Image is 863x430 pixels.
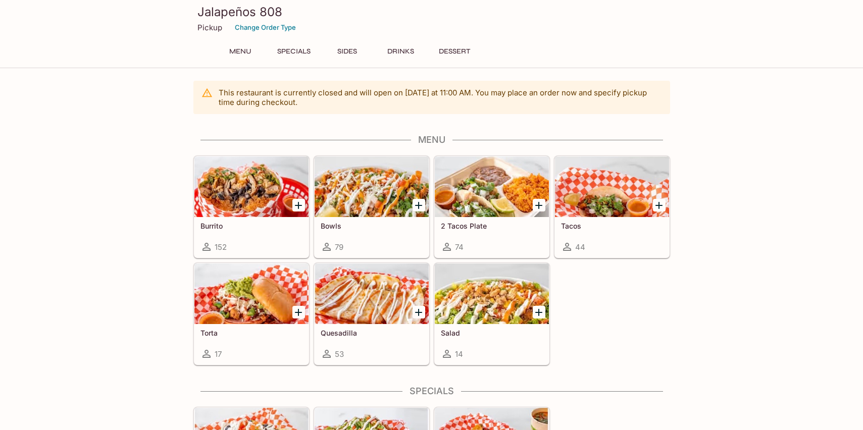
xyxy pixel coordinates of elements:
div: Burrito [194,156,309,217]
div: Tacos [555,156,669,217]
div: 2 Tacos Plate [435,156,549,217]
button: Add Quesadilla [413,306,425,318]
h3: Jalapeños 808 [197,4,666,20]
h5: Bowls [321,222,423,230]
h5: 2 Tacos Plate [441,222,543,230]
h5: Tacos [561,222,663,230]
button: Add Burrito [292,199,305,211]
span: 44 [575,242,585,252]
span: 152 [215,242,227,252]
span: 14 [455,349,463,359]
a: Quesadilla53 [314,263,429,365]
div: Salad [435,263,549,324]
a: Salad14 [434,263,549,365]
button: Menu [218,44,263,59]
div: Bowls [315,156,429,217]
h5: Salad [441,329,543,337]
a: Burrito152 [194,156,309,258]
a: Bowls79 [314,156,429,258]
button: Add Salad [533,306,545,318]
span: 79 [335,242,343,252]
span: 53 [335,349,344,359]
h4: Specials [193,386,670,397]
h5: Burrito [200,222,302,230]
a: Torta17 [194,263,309,365]
a: Tacos44 [554,156,670,258]
button: Change Order Type [230,20,300,35]
h5: Torta [200,329,302,337]
span: 17 [215,349,222,359]
span: 74 [455,242,464,252]
h5: Quesadilla [321,329,423,337]
div: Torta [194,263,309,324]
button: Add Torta [292,306,305,318]
h4: Menu [193,134,670,145]
button: Drinks [378,44,424,59]
button: Specials [271,44,317,59]
a: 2 Tacos Plate74 [434,156,549,258]
button: Add Bowls [413,199,425,211]
button: Add Tacos [653,199,666,211]
div: Quesadilla [315,263,429,324]
button: Sides [325,44,370,59]
button: Add 2 Tacos Plate [533,199,545,211]
p: Pickup [197,23,222,32]
button: Dessert [432,44,477,59]
p: This restaurant is currently closed and will open on [DATE] at 11:00 AM . You may place an order ... [219,88,662,107]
